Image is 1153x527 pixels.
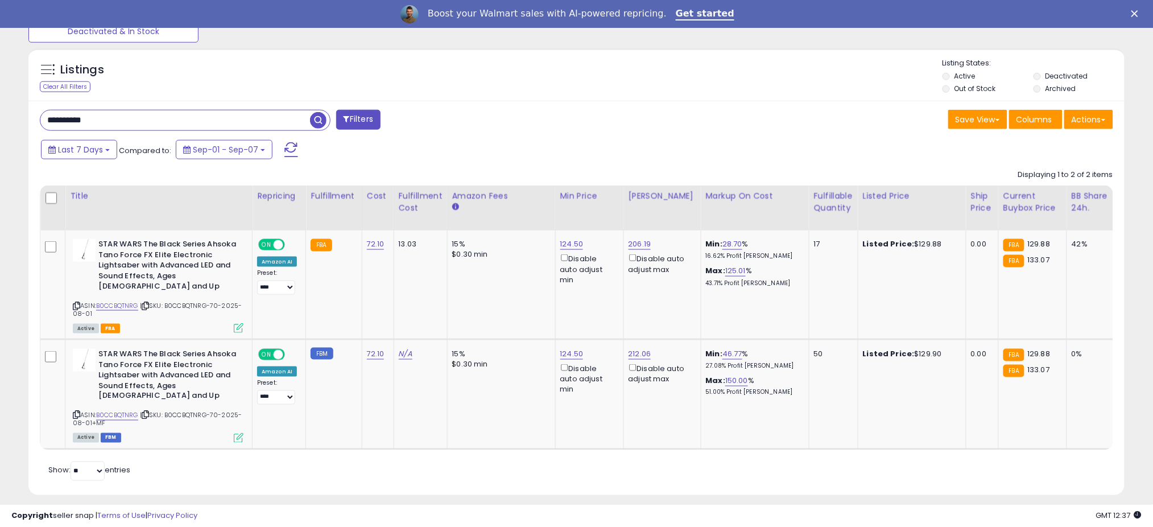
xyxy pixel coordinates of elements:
div: Fulfillable Quantity [814,190,853,214]
div: Ship Price [971,190,994,214]
button: Last 7 Days [41,140,117,159]
div: $0.30 min [452,359,547,369]
div: 42% [1072,239,1109,249]
div: Disable auto adjust max [629,362,692,384]
div: $129.90 [863,349,957,359]
span: 129.88 [1027,348,1050,359]
div: $129.88 [863,239,957,249]
div: Disable auto adjust max [629,252,692,274]
span: FBA [101,324,120,334]
a: 28.70 [722,238,742,250]
b: Max: [706,265,726,276]
span: Sep-01 - Sep-07 [193,144,258,155]
span: ON [259,240,274,250]
a: 46.77 [722,348,742,360]
p: 27.08% Profit [PERSON_NAME] [706,362,800,370]
div: Disable auto adjust min [560,362,615,395]
span: ON [259,350,274,360]
div: BB Share 24h. [1072,190,1113,214]
a: B0CCBQTNRG [96,301,138,311]
span: 133.07 [1027,254,1049,265]
div: Amazon Fees [452,190,551,202]
p: 16.62% Profit [PERSON_NAME] [706,252,800,260]
b: Listed Price: [863,238,915,249]
div: 0.00 [971,349,990,359]
label: Deactivated [1045,71,1088,81]
button: Columns [1009,110,1063,129]
div: 17 [814,239,849,249]
label: Out of Stock [954,84,996,93]
h5: Listings [60,62,104,78]
div: Close [1131,10,1143,17]
a: 124.50 [560,348,584,360]
span: Show: entries [48,465,130,476]
div: Min Price [560,190,619,202]
div: Current Buybox Price [1003,190,1062,214]
div: seller snap | | [11,510,197,521]
a: 125.01 [725,265,746,277]
button: Filters [336,110,381,130]
small: FBA [1003,349,1024,361]
div: Listed Price [863,190,961,202]
span: 129.88 [1027,238,1050,249]
div: Boost your Walmart sales with AI-powered repricing. [428,8,667,19]
a: 72.10 [367,238,385,250]
button: Save View [948,110,1007,129]
a: Get started [676,8,734,20]
span: OFF [283,350,301,360]
a: 150.00 [725,375,748,386]
div: Displaying 1 to 2 of 2 items [1018,170,1113,180]
b: STAR WARS The Black Series Ahsoka Tano Force FX Elite Electronic Lightsaber with Advanced LED and... [98,239,237,295]
div: Amazon AI [257,367,297,377]
div: Title [70,190,247,202]
div: Fulfillment Cost [399,190,443,214]
span: | SKU: B0CCBQTNRG-70-2025-08-01+MF [73,411,242,428]
div: Preset: [257,379,297,405]
div: ASIN: [73,239,243,332]
p: 51.00% Profit [PERSON_NAME] [706,389,800,397]
div: % [706,349,800,370]
img: 21uhdjQYcEL._SL40_.jpg [73,349,96,372]
a: 124.50 [560,238,584,250]
div: 50 [814,349,849,359]
b: Listed Price: [863,348,915,359]
small: FBM [311,348,333,360]
div: 0.00 [971,239,990,249]
button: Actions [1064,110,1113,129]
img: 21uhdjQYcEL._SL40_.jpg [73,239,96,262]
span: OFF [283,240,301,250]
span: | SKU: B0CCBQTNRG-70-2025-08-01 [73,301,242,318]
a: Terms of Use [97,510,146,521]
a: N/A [399,348,412,360]
label: Active [954,71,976,81]
div: ASIN: [73,349,243,442]
div: Markup on Cost [706,190,804,202]
a: 72.10 [367,348,385,360]
div: Disable auto adjust min [560,252,615,285]
th: The percentage added to the cost of goods (COGS) that forms the calculator for Min & Max prices. [701,186,809,230]
span: All listings currently available for purchase on Amazon [73,324,99,334]
small: FBA [311,239,332,252]
span: FBM [101,433,121,443]
p: 43.71% Profit [PERSON_NAME] [706,279,800,287]
span: 2025-09-15 12:37 GMT [1096,510,1142,521]
div: % [706,239,800,260]
div: Clear All Filters [40,81,90,92]
label: Archived [1045,84,1076,93]
a: Privacy Policy [147,510,197,521]
div: [PERSON_NAME] [629,190,696,202]
span: 133.07 [1027,364,1049,375]
div: Repricing [257,190,301,202]
div: $0.30 min [452,249,547,260]
div: 15% [452,239,547,249]
b: STAR WARS The Black Series Ahsoka Tano Force FX Elite Electronic Lightsaber with Advanced LED and... [98,349,237,405]
div: Cost [367,190,389,202]
button: Deactivated & In Stock [28,20,199,43]
a: B0CCBQTNRG [96,411,138,421]
b: Min: [706,348,723,359]
span: Compared to: [119,145,171,156]
div: Preset: [257,269,297,295]
p: Listing States: [943,58,1125,69]
span: Last 7 Days [58,144,103,155]
span: All listings currently available for purchase on Amazon [73,433,99,443]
